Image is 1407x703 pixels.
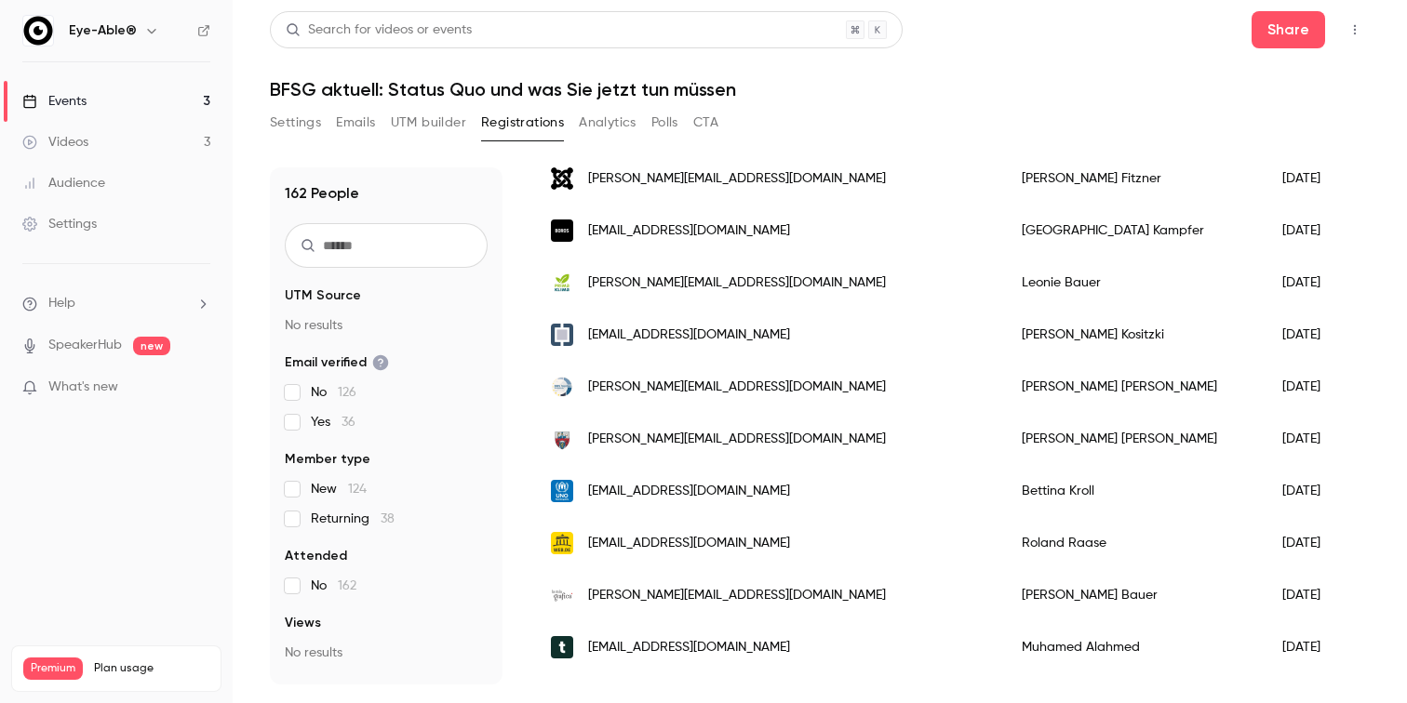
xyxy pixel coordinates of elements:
div: Videos [22,133,88,152]
div: [PERSON_NAME] [PERSON_NAME] [1003,413,1264,465]
img: tokati.de [551,636,573,658]
span: 162 [338,579,356,592]
img: bbs-verden.de [551,376,573,398]
button: CTA [693,108,718,138]
span: [EMAIL_ADDRESS][DOMAIN_NAME] [588,482,790,501]
h1: 162 People [285,182,359,205]
button: Share [1252,11,1325,48]
div: [DATE] [1264,309,1359,361]
span: Email verified [285,353,389,372]
button: Registrations [481,108,564,138]
span: What's new [48,378,118,397]
span: [EMAIL_ADDRESS][DOMAIN_NAME] [588,638,790,657]
div: [PERSON_NAME] Fitzner [1003,153,1264,205]
span: 36 [342,416,355,429]
div: Events [22,92,87,111]
div: Search for videos or events [286,20,472,40]
span: [EMAIL_ADDRESS][DOMAIN_NAME] [588,325,790,345]
div: [DATE] [1264,465,1359,517]
div: [PERSON_NAME] Kositzki [1003,309,1264,361]
span: [PERSON_NAME][EMAIL_ADDRESS][DOMAIN_NAME] [588,169,886,189]
span: [PERSON_NAME][EMAIL_ADDRESS][DOMAIN_NAME] [588,586,886,605]
span: [EMAIL_ADDRESS][DOMAIN_NAME] [588,221,790,241]
button: Settings [270,108,321,138]
span: Help [48,294,75,313]
span: 124 [348,483,367,496]
img: coelnconcept.de [551,324,573,346]
button: Polls [651,108,678,138]
div: Settings [22,215,97,233]
div: [DATE] [1264,153,1359,205]
div: [DATE] [1264,361,1359,413]
div: [DATE] [1264,257,1359,309]
span: [EMAIL_ADDRESS][DOMAIN_NAME] [588,534,790,553]
span: Returning [311,510,395,528]
div: Audience [22,174,105,192]
span: Yes [311,413,355,431]
div: [DATE] [1264,205,1359,257]
img: primaklima.org [551,272,573,294]
h6: Eye-Able® [69,21,137,40]
span: Attended [285,547,347,565]
span: [PERSON_NAME][EMAIL_ADDRESS][DOMAIN_NAME] [588,430,886,449]
span: Member type [285,450,370,469]
span: Referrer [285,681,337,699]
span: Views [285,614,321,632]
span: Premium [23,657,83,680]
div: [PERSON_NAME] [PERSON_NAME] [1003,361,1264,413]
img: boros.de [551,219,573,242]
span: New [311,480,367,498]
iframe: Noticeable Trigger [188,379,210,396]
p: No results [285,643,488,662]
span: UTM Source [285,286,361,305]
img: bekos-oldenburg.de [551,167,573,190]
p: No results [285,316,488,335]
h1: BFSG aktuell: Status Quo und was Sie jetzt tun müssen [270,78,1370,100]
div: Muhamed Alahmed [1003,621,1264,673]
button: UTM builder [391,108,466,138]
img: Eye-Able® [23,16,53,46]
img: la-mia-grafica.de [551,584,573,606]
img: siegen.de [551,428,573,450]
div: [DATE] [1264,517,1359,569]
span: 38 [381,512,395,525]
div: Roland Raase [1003,517,1264,569]
span: 126 [338,386,356,399]
span: new [133,337,170,355]
div: [DATE] [1264,413,1359,465]
span: [PERSON_NAME][EMAIL_ADDRESS][DOMAIN_NAME] [588,378,886,397]
div: [DATE] [1264,621,1359,673]
span: [PERSON_NAME][EMAIL_ADDRESS][DOMAIN_NAME] [588,273,886,293]
img: uno-fluechtlingshilfe.de [551,480,573,502]
div: [PERSON_NAME] Bauer [1003,569,1264,621]
span: No [311,383,356,402]
span: No [311,577,356,595]
a: SpeakerHub [48,336,122,355]
button: Emails [336,108,375,138]
button: Analytics [579,108,636,138]
img: email.de [551,532,573,554]
div: Leonie Bauer [1003,257,1264,309]
span: Plan usage [94,661,209,676]
div: [GEOGRAPHIC_DATA] Kampfer [1003,205,1264,257]
li: help-dropdown-opener [22,294,210,313]
div: Bettina Kroll [1003,465,1264,517]
div: [DATE] [1264,569,1359,621]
